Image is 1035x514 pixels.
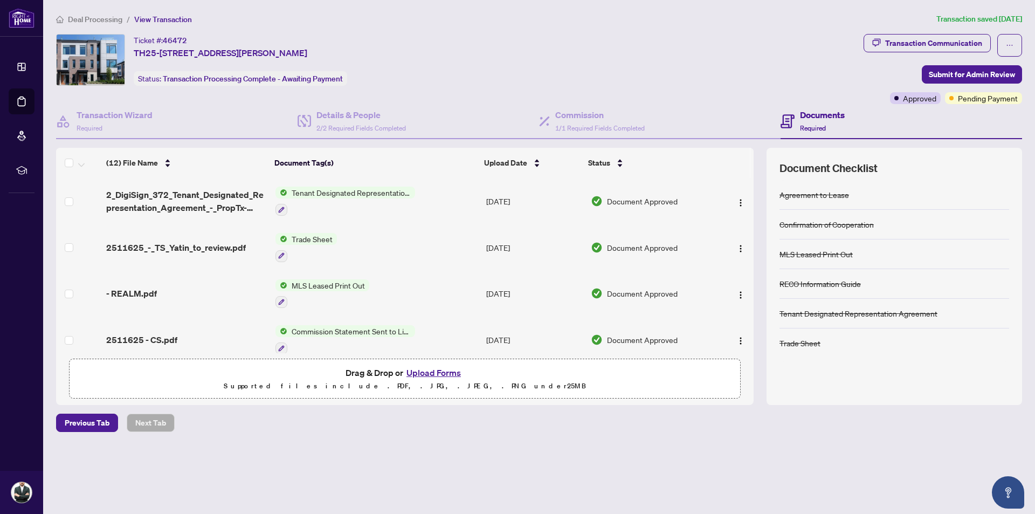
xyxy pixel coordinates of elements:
[77,108,153,121] h4: Transaction Wizard
[275,187,415,216] button: Status IconTenant Designated Representation Agreement
[736,198,745,207] img: Logo
[316,124,406,132] span: 2/2 Required Fields Completed
[275,187,287,198] img: Status Icon
[127,13,130,25] li: /
[555,108,645,121] h4: Commission
[106,333,177,346] span: 2511625 - CS.pdf
[732,285,749,302] button: Logo
[591,242,603,253] img: Document Status
[287,325,415,337] span: Commission Statement Sent to Listing Brokerage
[270,148,480,178] th: Document Tag(s)
[275,233,287,245] img: Status Icon
[65,414,109,431] span: Previous Tab
[958,92,1018,104] span: Pending Payment
[484,157,527,169] span: Upload Date
[555,124,645,132] span: 1/1 Required Fields Completed
[163,74,343,84] span: Transaction Processing Complete - Awaiting Payment
[76,380,734,393] p: Supported files include .PDF, .JPG, .JPEG, .PNG under 25 MB
[106,241,246,254] span: 2511625_-_TS_Yatin_to_review.pdf
[275,279,369,309] button: Status IconMLS Leased Print Out
[885,35,982,52] div: Transaction Communication
[591,195,603,207] img: Document Status
[275,325,415,354] button: Status IconCommission Statement Sent to Listing Brokerage
[275,233,337,262] button: Status IconTrade Sheet
[287,187,415,198] span: Tenant Designated Representation Agreement
[346,366,464,380] span: Drag & Drop or
[732,193,749,210] button: Logo
[482,317,586,363] td: [DATE]
[56,16,64,23] span: home
[57,35,125,85] img: IMG-N12186494_1.jpg
[779,307,937,319] div: Tenant Designated Representation Agreement
[779,161,878,176] span: Document Checklist
[588,157,610,169] span: Status
[77,124,102,132] span: Required
[68,15,122,24] span: Deal Processing
[591,287,603,299] img: Document Status
[482,178,586,224] td: [DATE]
[779,189,849,201] div: Agreement to Lease
[403,366,464,380] button: Upload Forms
[779,218,874,230] div: Confirmation of Cooperation
[11,482,32,503] img: Profile Icon
[482,271,586,317] td: [DATE]
[736,244,745,253] img: Logo
[607,287,678,299] span: Document Approved
[56,414,118,432] button: Previous Tab
[287,279,369,291] span: MLS Leased Print Out
[779,337,820,349] div: Trade Sheet
[316,108,406,121] h4: Details & People
[732,331,749,348] button: Logo
[607,242,678,253] span: Document Approved
[482,224,586,271] td: [DATE]
[800,108,845,121] h4: Documents
[864,34,991,52] button: Transaction Communication
[936,13,1022,25] article: Transaction saved [DATE]
[736,337,745,345] img: Logo
[584,148,714,178] th: Status
[779,248,853,260] div: MLS Leased Print Out
[102,148,270,178] th: (12) File Name
[607,195,678,207] span: Document Approved
[992,476,1024,509] button: Open asap
[480,148,584,178] th: Upload Date
[134,15,192,24] span: View Transaction
[134,71,347,86] div: Status:
[275,325,287,337] img: Status Icon
[134,34,187,46] div: Ticket #:
[1006,42,1013,49] span: ellipsis
[736,291,745,299] img: Logo
[287,233,337,245] span: Trade Sheet
[591,334,603,346] img: Document Status
[70,359,740,399] span: Drag & Drop orUpload FormsSupported files include .PDF, .JPG, .JPEG, .PNG under25MB
[106,287,157,300] span: - REALM.pdf
[275,279,287,291] img: Status Icon
[607,334,678,346] span: Document Approved
[779,278,861,290] div: RECO Information Guide
[127,414,175,432] button: Next Tab
[800,124,826,132] span: Required
[903,92,936,104] span: Approved
[922,65,1022,84] button: Submit for Admin Review
[929,66,1015,83] span: Submit for Admin Review
[134,46,307,59] span: TH25-[STREET_ADDRESS][PERSON_NAME]
[732,239,749,256] button: Logo
[106,157,158,169] span: (12) File Name
[106,188,266,214] span: 2_DigiSign_372_Tenant_Designated_Representation_Agreement_-_PropTx-[PERSON_NAME] 1.pdf
[9,8,34,28] img: logo
[163,36,187,45] span: 46472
